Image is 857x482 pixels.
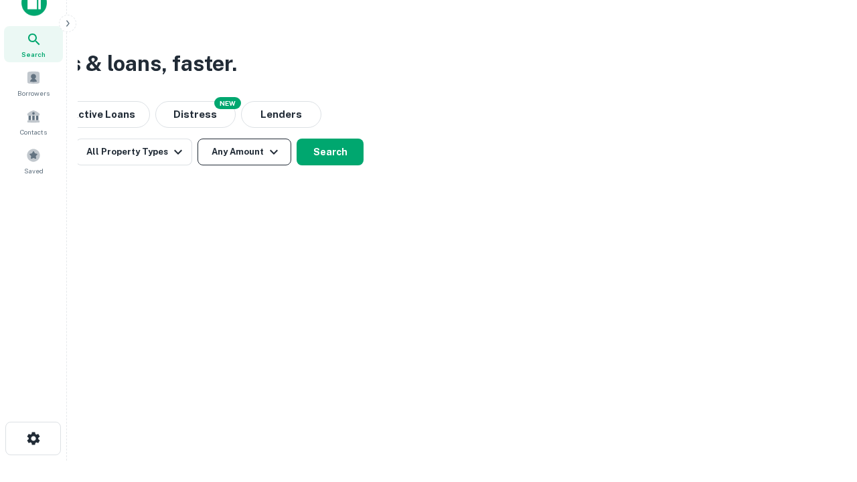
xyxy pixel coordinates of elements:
[198,139,291,165] button: Any Amount
[4,143,63,179] a: Saved
[155,101,236,128] button: Search distressed loans with lien and other non-mortgage details.
[21,49,46,60] span: Search
[241,101,321,128] button: Lenders
[20,127,47,137] span: Contacts
[76,139,192,165] button: All Property Types
[24,165,44,176] span: Saved
[17,88,50,98] span: Borrowers
[4,65,63,101] a: Borrowers
[297,139,364,165] button: Search
[4,104,63,140] a: Contacts
[790,375,857,439] iframe: Chat Widget
[4,26,63,62] a: Search
[56,101,150,128] button: Active Loans
[214,97,241,109] div: NEW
